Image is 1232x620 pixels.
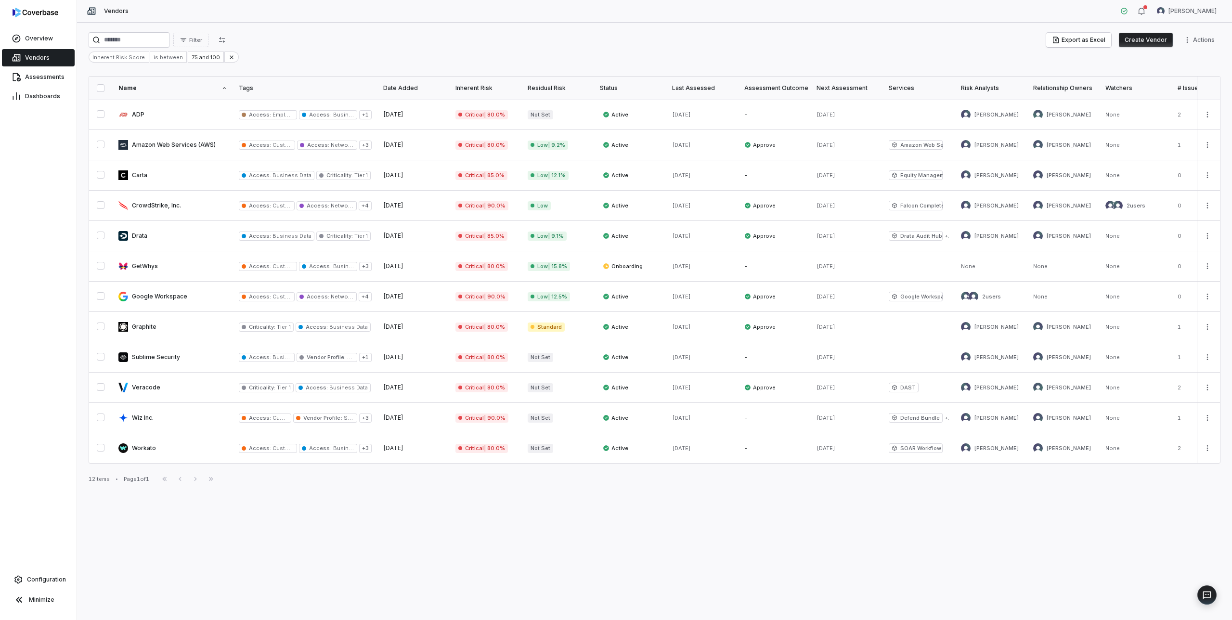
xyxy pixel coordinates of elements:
[124,476,149,483] div: Page 1 of 1
[309,445,331,452] span: Access :
[739,160,811,191] td: -
[528,292,570,301] span: Low | 12.5%
[672,414,691,421] span: [DATE]
[1200,441,1215,455] button: More actions
[1046,33,1111,47] button: Export as Excel
[1047,142,1091,149] span: [PERSON_NAME]
[961,201,971,210] img: Mike Phillips avatar
[2,88,75,105] a: Dashboards
[359,201,372,210] span: + 4
[2,68,75,86] a: Assessments
[329,293,375,300] span: Network Access
[961,170,971,180] img: Mike Phillips avatar
[974,111,1019,118] span: [PERSON_NAME]
[326,172,353,179] span: Criticality :
[455,353,508,362] span: Critical | 80.0%
[1200,320,1215,334] button: More actions
[4,571,73,588] a: Configuration
[188,52,224,63] div: 75 and 100
[961,84,1022,92] div: Risk Analysts
[603,323,628,331] span: Active
[1180,33,1220,47] button: More actions
[672,111,691,118] span: [DATE]
[672,263,691,270] span: [DATE]
[945,414,949,422] span: + 4 services
[672,445,691,452] span: [DATE]
[249,142,271,148] span: Access :
[528,262,570,271] span: Low | 15.8%
[1105,201,1115,210] img: Mike Phillips avatar
[1047,111,1091,118] span: [PERSON_NAME]
[383,384,403,391] span: [DATE]
[603,232,628,240] span: Active
[1200,380,1215,395] button: More actions
[889,140,943,150] span: Amazon Web Services
[1200,107,1215,122] button: More actions
[359,292,372,301] span: + 4
[332,263,372,270] span: Business Data
[1033,383,1043,392] img: Brandon Riding avatar
[672,293,691,300] span: [DATE]
[332,111,372,118] span: Business Data
[249,354,271,361] span: Access :
[383,84,444,92] div: Date Added
[672,142,691,148] span: [DATE]
[603,384,628,391] span: Active
[359,141,372,150] span: + 3
[1200,350,1215,364] button: More actions
[974,414,1019,422] span: [PERSON_NAME]
[817,172,835,179] span: [DATE]
[2,30,75,47] a: Overview
[303,414,342,421] span: Vendor Profile :
[889,84,949,92] div: Services
[455,84,516,92] div: Inherent Risk
[25,54,50,62] span: Vendors
[672,202,691,209] span: [DATE]
[528,353,553,362] span: Not Set
[1200,289,1215,304] button: More actions
[150,52,187,63] button: is between
[974,232,1019,240] span: [PERSON_NAME]
[271,354,311,361] span: Business Data
[271,232,311,239] span: Business Data
[528,171,569,180] span: Low | 12.1%
[528,110,553,119] span: Not Set
[4,590,73,609] button: Minimize
[455,201,508,210] span: Critical | 90.0%
[309,263,331,270] span: Access :
[672,232,691,239] span: [DATE]
[889,292,943,301] span: Google Workspace
[1033,84,1094,92] div: Relationship Owners
[353,232,368,239] span: Tier 1
[528,84,588,92] div: Residual Risk
[603,141,628,149] span: Active
[1047,384,1091,391] span: [PERSON_NAME]
[307,142,329,148] span: Access :
[271,111,311,118] span: Employee Data
[817,354,835,361] span: [DATE]
[817,384,835,391] span: [DATE]
[455,110,508,119] span: Critical | 80.0%
[1200,138,1215,152] button: More actions
[528,201,551,210] span: Low
[271,142,311,148] span: Customer Data
[329,142,375,148] span: Network Access
[1033,110,1043,119] img: Paul Turner avatar
[455,444,508,453] span: Critical | 80.0%
[383,414,403,421] span: [DATE]
[359,353,372,362] span: + 1
[271,445,311,452] span: Customer Data
[528,413,553,423] span: Not Set
[974,323,1019,331] span: [PERSON_NAME]
[346,354,375,361] span: AI Enabled
[383,171,403,179] span: [DATE]
[974,384,1019,391] span: [PERSON_NAME]
[739,100,811,130] td: -
[328,323,368,330] span: Business Data
[974,202,1019,209] span: [PERSON_NAME]
[961,322,971,332] img: Mike Phillips avatar
[1200,198,1215,213] button: More actions
[383,111,403,118] span: [DATE]
[889,231,943,241] span: Drata Audit Hub
[271,293,311,300] span: Customer Data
